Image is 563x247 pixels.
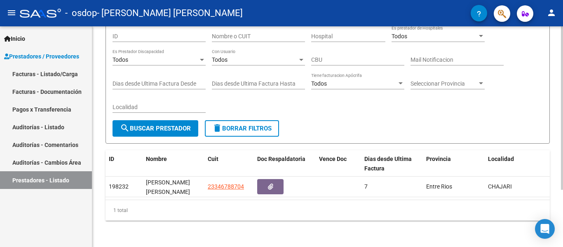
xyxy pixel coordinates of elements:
span: Todos [392,33,407,40]
span: CHAJARI [488,183,512,190]
mat-icon: search [120,123,130,133]
span: Dias desde Ultima Factura [364,156,412,172]
div: Open Intercom Messenger [535,219,555,239]
button: Buscar Prestador [113,120,198,137]
span: 23346788704 [208,183,244,190]
span: Borrar Filtros [212,125,272,132]
span: Todos [113,56,128,63]
span: Doc Respaldatoria [257,156,305,162]
div: [PERSON_NAME] [PERSON_NAME] [146,178,201,195]
datatable-header-cell: Cuit [204,150,254,177]
span: Cuit [208,156,218,162]
span: Vence Doc [319,156,347,162]
span: Inicio [4,34,25,43]
datatable-header-cell: Localidad [485,150,547,177]
span: 198232 [109,183,129,190]
span: Localidad [488,156,514,162]
mat-icon: person [547,8,556,18]
span: Todos [212,56,228,63]
button: Borrar Filtros [205,120,279,137]
span: Buscar Prestador [120,125,191,132]
mat-icon: delete [212,123,222,133]
span: Todos [311,80,327,87]
span: 7 [364,183,368,190]
datatable-header-cell: Nombre [143,150,204,177]
datatable-header-cell: ID [106,150,143,177]
mat-icon: menu [7,8,16,18]
span: - osdop [65,4,97,22]
span: Prestadores / Proveedores [4,52,79,61]
span: Nombre [146,156,167,162]
span: - [PERSON_NAME] [PERSON_NAME] [97,4,243,22]
span: ID [109,156,114,162]
datatable-header-cell: Dias desde Ultima Factura [361,150,423,177]
datatable-header-cell: Doc Respaldatoria [254,150,316,177]
span: Seleccionar Provincia [411,80,477,87]
span: Entre Rios [426,183,452,190]
datatable-header-cell: Provincia [423,150,485,177]
span: Provincia [426,156,451,162]
div: 1 total [106,200,550,221]
datatable-header-cell: Vence Doc [316,150,361,177]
